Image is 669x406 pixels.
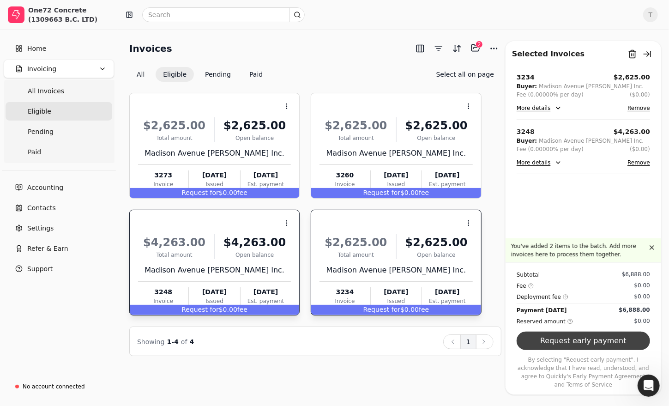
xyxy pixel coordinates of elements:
div: $4,263.00 [218,234,291,251]
button: Batch (2) [468,41,483,55]
a: Contacts [4,199,114,217]
a: All Invoices [6,82,112,100]
span: 1 - 4 [167,338,179,345]
div: Total amount [138,251,211,259]
span: Home [27,44,46,54]
div: $0.00 [311,188,481,198]
div: $4,263.00 [138,234,211,251]
div: [DATE] [371,170,422,180]
div: Subtotal [517,270,540,279]
div: $2,625.00 [319,234,392,251]
button: All [129,67,152,82]
a: Home [4,39,114,58]
button: Eligible [156,67,194,82]
input: Search [142,7,305,22]
div: Madison Avenue [PERSON_NAME] Inc. [539,82,644,91]
button: Pending [198,67,238,82]
div: Est. payment [422,180,472,188]
div: Invoice [138,297,188,305]
div: One72 Concrete (1309663 B.C. LTD) [28,6,110,24]
div: Open balance [400,134,473,142]
div: $0.00 [634,281,650,290]
div: $2,625.00 [400,234,473,251]
span: fee [419,306,429,313]
span: Request for [181,189,219,196]
button: Remove [627,103,650,114]
div: Invoice [319,180,370,188]
button: T [643,7,658,22]
div: Open balance [218,251,291,259]
div: $0.00 [130,188,299,198]
span: fee [237,306,247,313]
div: [DATE] [189,287,240,297]
a: Accounting [4,178,114,197]
span: Invoicing [27,64,56,74]
div: Buyer: [517,137,537,145]
div: Issued [189,180,240,188]
span: Request for [181,306,219,313]
div: Selected invoices [512,48,585,60]
button: Select all on page [429,67,501,82]
div: Madison Avenue [PERSON_NAME] Inc. [319,148,472,159]
a: Paid [6,143,112,161]
div: Buyer: [517,82,537,91]
div: 3234 [319,287,370,297]
span: Paid [28,147,41,157]
div: ($0.00) [630,145,650,153]
iframe: Intercom live chat [638,375,660,397]
div: Fee [517,281,534,291]
div: Open balance [218,134,291,142]
div: [DATE] [189,170,240,180]
div: $4,263.00 [614,127,650,137]
button: More [487,41,501,56]
button: Sort [450,41,464,56]
div: Invoice filter options [129,67,270,82]
div: [DATE] [422,287,472,297]
button: Support [4,260,114,278]
div: Madison Avenue [PERSON_NAME] Inc. [319,265,472,276]
span: Pending [28,127,54,137]
div: $6,888.00 [619,306,650,314]
button: More details [517,157,562,168]
div: Fee (0.00000% per day) [517,91,584,99]
button: ($0.00) [630,91,650,99]
div: Madison Avenue [PERSON_NAME] Inc. [539,137,644,145]
button: Request early payment [517,332,650,350]
span: Refer & Earn [27,244,68,254]
a: Pending [6,122,112,141]
div: [DATE] [371,287,422,297]
div: $2,625.00 [218,117,291,134]
div: $0.00 [634,317,650,325]
div: Fee (0.00000% per day) [517,145,584,153]
div: Madison Avenue [PERSON_NAME] Inc. [138,265,291,276]
h2: Invoices [129,41,172,56]
p: By selecting "Request early payment", I acknowledge that I have read, understood, and agree to Qu... [517,356,650,389]
div: Issued [371,180,422,188]
div: $6,888.00 [622,270,650,279]
a: No account connected [4,378,114,395]
div: $0.00 [634,292,650,301]
div: [DATE] [422,170,472,180]
div: Deployment fee [517,292,568,302]
div: $2,625.00 [138,117,211,134]
div: $0.00 [311,305,481,315]
div: $2,625.00 [400,117,473,134]
span: Support [27,264,53,274]
span: All Invoices [28,86,64,96]
div: No account connected [23,382,85,391]
span: Request for [363,306,401,313]
div: Est. payment [422,297,472,305]
div: 3260 [319,170,370,180]
span: 4 [190,338,194,345]
div: Open balance [400,251,473,259]
div: Est. payment [241,297,291,305]
button: $2,625.00 [614,73,650,82]
span: Eligible [28,107,51,116]
span: Showing [137,338,164,345]
span: Settings [27,224,54,233]
p: You've added 2 items to the batch. Add more invoices here to process them together. [511,242,646,259]
div: 3234 [517,73,535,82]
span: Accounting [27,183,63,193]
div: 3273 [138,170,188,180]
